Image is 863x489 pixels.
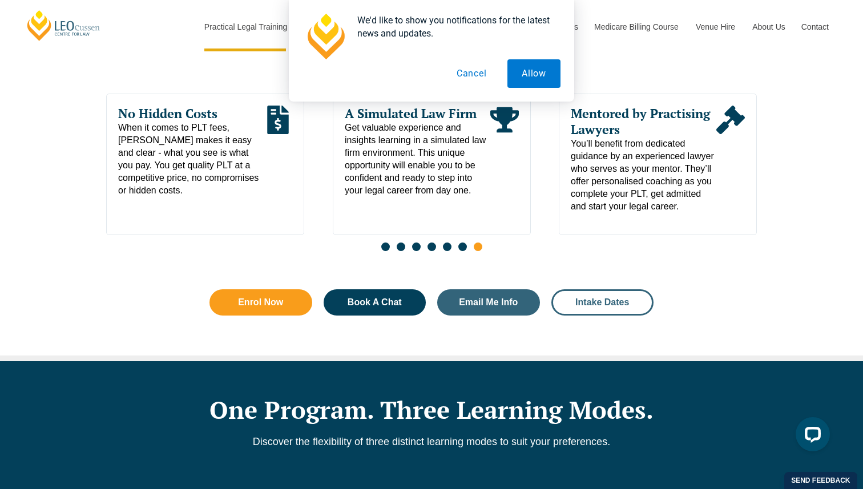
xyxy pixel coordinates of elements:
[459,298,518,307] span: Email Me Info
[397,243,405,251] span: Go to slide 2
[106,395,757,424] h2: One Program. Three Learning Modes.
[428,243,436,251] span: Go to slide 4
[348,298,402,307] span: Book A Chat
[559,94,757,235] div: 2 / 7
[571,106,716,138] span: Mentored by Practising Lawyers
[106,435,757,448] p: Discover the flexibility of three distinct learning modes to suit your preferences.
[490,106,518,197] div: Read More
[437,289,540,316] a: Email Me Info
[507,59,560,88] button: Allow
[348,14,560,40] div: We'd like to show you notifications for the latest news and updates.
[381,243,390,251] span: Go to slide 1
[458,243,467,251] span: Go to slide 6
[575,298,629,307] span: Intake Dates
[571,138,716,213] span: You’ll benefit from dedicated guidance by an experienced lawyer who serves as your mentor. They’l...
[303,14,348,59] img: notification icon
[238,298,283,307] span: Enrol Now
[118,122,264,197] span: When it comes to PLT fees, [PERSON_NAME] makes it easy and clear - what you see is what you pay. ...
[106,94,304,235] div: 7 / 7
[787,413,834,460] iframe: LiveChat chat widget
[443,243,451,251] span: Go to slide 5
[333,94,531,235] div: 1 / 7
[474,243,482,251] span: Go to slide 7
[106,94,757,258] div: Slides
[412,243,421,251] span: Go to slide 3
[209,289,312,316] a: Enrol Now
[442,59,501,88] button: Cancel
[324,289,426,316] a: Book A Chat
[716,106,745,213] div: Read More
[118,106,264,122] span: No Hidden Costs
[345,106,490,122] span: A Simulated Law Firm
[551,289,654,316] a: Intake Dates
[264,106,292,197] div: Read More
[345,122,490,197] span: Get valuable experience and insights learning in a simulated law firm environment. This unique op...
